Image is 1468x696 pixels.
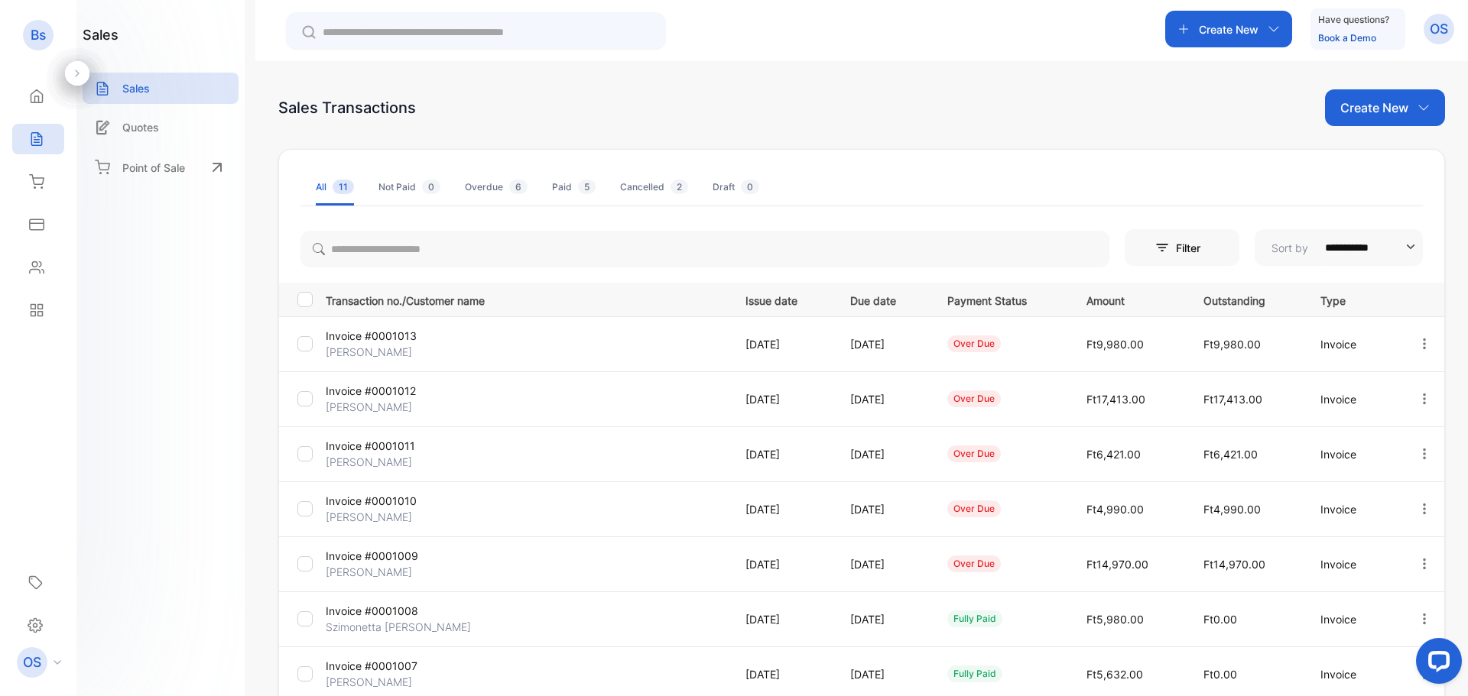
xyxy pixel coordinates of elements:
p: [DATE] [850,336,916,352]
p: Quotes [122,119,159,135]
div: fully paid [947,665,1002,682]
p: [DATE] [745,446,819,462]
p: [DATE] [745,556,819,572]
div: over due [947,445,1001,462]
p: Invoice [1320,446,1385,462]
a: Book a Demo [1318,32,1376,44]
p: Invoice #0001013 [326,328,460,344]
p: OS [1430,19,1448,39]
p: Bs [31,25,46,45]
div: over due [947,390,1001,407]
span: 0 [422,180,440,194]
p: [DATE] [850,501,916,517]
p: [PERSON_NAME] [326,674,460,690]
h1: sales [83,24,119,45]
iframe: LiveChat chat widget [1404,632,1468,696]
a: Quotes [83,112,239,143]
span: 6 [509,180,528,194]
span: Ft6,421.00 [1203,448,1258,461]
p: [PERSON_NAME] [326,399,460,415]
p: [DATE] [850,556,916,572]
p: Invoice #0001010 [326,493,460,509]
p: Invoice [1320,391,1385,407]
span: Ft14,970.00 [1086,558,1148,571]
p: Szimonetta [PERSON_NAME] [326,619,471,635]
p: Invoice [1320,336,1385,352]
a: Sales [83,73,239,104]
p: Invoice #0001012 [326,383,460,399]
p: [PERSON_NAME] [326,344,460,360]
p: Outstanding [1203,290,1289,309]
p: Amount [1086,290,1172,309]
button: Create New [1165,11,1292,47]
p: Sales [122,80,150,96]
p: Invoice #0001009 [326,548,460,564]
span: Ft17,413.00 [1086,393,1145,406]
span: Ft5,632.00 [1086,668,1143,681]
span: 11 [333,180,354,194]
p: [DATE] [850,611,916,627]
div: All [316,180,354,194]
p: Sort by [1272,240,1308,256]
div: Paid [552,180,596,194]
span: Ft4,990.00 [1086,503,1144,516]
span: Ft9,980.00 [1086,338,1144,351]
div: Sales Transactions [278,96,416,119]
p: OS [23,652,41,672]
p: Create New [1340,99,1408,117]
button: Create New [1325,89,1445,126]
p: Invoice [1320,611,1385,627]
span: Ft0.00 [1203,668,1237,681]
p: [DATE] [745,666,819,682]
div: Overdue [465,180,528,194]
span: Ft0.00 [1203,613,1237,626]
p: Payment Status [947,290,1055,309]
div: fully paid [947,610,1002,627]
p: Invoice [1320,501,1385,517]
p: Create New [1199,21,1259,37]
p: Type [1320,290,1385,309]
div: Draft [713,180,759,194]
p: Transaction no./Customer name [326,290,726,309]
button: Sort by [1255,229,1423,266]
div: Cancelled [620,180,688,194]
p: [DATE] [850,391,916,407]
p: [PERSON_NAME] [326,454,460,470]
p: Due date [850,290,916,309]
span: Ft6,421.00 [1086,448,1141,461]
p: [PERSON_NAME] [326,509,460,525]
p: Point of Sale [122,160,185,176]
p: Issue date [745,290,819,309]
span: Ft5,980.00 [1086,613,1144,626]
p: [PERSON_NAME] [326,564,460,580]
div: over due [947,335,1001,352]
button: OS [1424,11,1454,47]
span: 0 [741,180,759,194]
p: [DATE] [745,336,819,352]
p: Invoice #0001011 [326,438,460,454]
span: 5 [578,180,596,194]
p: Invoice #0001007 [326,658,460,674]
span: 2 [671,180,688,194]
span: Ft14,970.00 [1203,558,1265,571]
div: Not Paid [378,180,440,194]
p: Invoice [1320,666,1385,682]
div: over due [947,555,1001,572]
p: [DATE] [745,611,819,627]
div: over due [947,500,1001,517]
p: Invoice [1320,556,1385,572]
span: Ft4,990.00 [1203,503,1261,516]
a: Point of Sale [83,151,239,184]
p: [DATE] [745,501,819,517]
span: Ft17,413.00 [1203,393,1262,406]
p: [DATE] [850,446,916,462]
span: Ft9,980.00 [1203,338,1261,351]
p: [DATE] [850,666,916,682]
p: [DATE] [745,391,819,407]
p: Have questions? [1318,12,1389,28]
p: Invoice #0001008 [326,603,460,619]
